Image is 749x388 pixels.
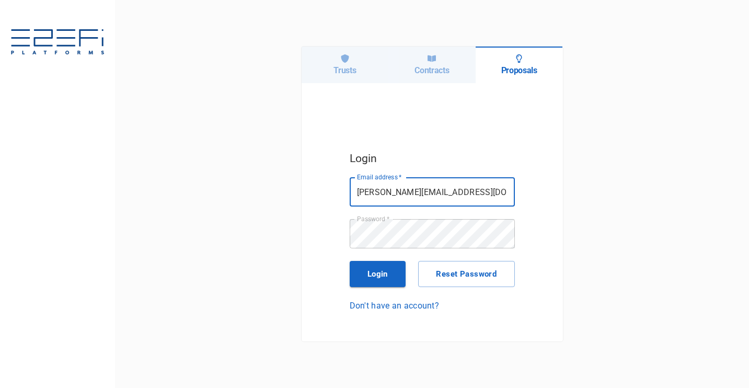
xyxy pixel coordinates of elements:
img: E2EFiPLATFORMS-7f06cbf9.svg [10,29,105,56]
h6: Proposals [501,65,537,75]
h6: Trusts [333,65,356,75]
label: Password [357,214,389,223]
h6: Contracts [414,65,449,75]
button: Login [350,261,406,287]
a: Don't have an account? [350,300,515,312]
h5: Login [350,150,515,167]
label: Email address [357,173,402,181]
button: Reset Password [418,261,514,287]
